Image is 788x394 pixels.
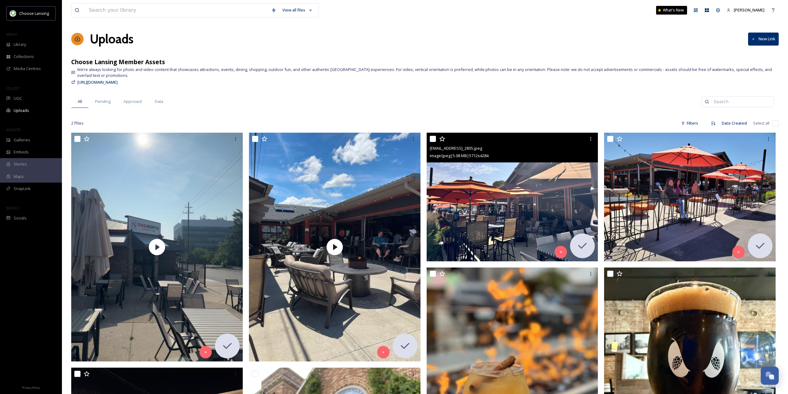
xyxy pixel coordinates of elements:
img: ext_1757714567.691705_ACorts@diningvc.com-IMG_2835.jpeg [427,133,598,262]
span: Select all [753,120,769,126]
a: [PERSON_NAME] [724,4,768,16]
input: Search your library [86,3,268,17]
span: All [78,99,82,104]
span: Uploads [14,108,29,113]
button: New Link [748,33,779,45]
strong: Choose Lansing Member Assets [71,58,165,66]
img: thumbnail [249,133,420,362]
img: thumbnail [71,133,243,362]
div: Date Created [719,117,750,129]
a: [URL][DOMAIN_NAME] [77,78,118,86]
span: Stories [14,161,27,167]
span: We’re always looking for photo and video content that showcases attractions, events, dining, shop... [77,67,779,78]
span: MEDIA [6,32,17,37]
span: SOCIALS [6,206,19,210]
input: Search [711,95,771,108]
a: Privacy Policy [22,383,40,391]
span: Collections [14,54,34,60]
span: [PERSON_NAME] [734,7,764,13]
button: Open Chat [761,367,779,385]
span: Media Centres [14,66,41,72]
a: View all files [279,4,316,16]
span: 27 file s [71,120,84,126]
a: What's New [656,6,687,15]
span: UGC [14,95,22,101]
span: Socials [14,215,27,221]
span: SnapLink [14,186,31,192]
span: Pending [95,99,111,104]
img: ext_1757714567.003342_ACorts@diningvc.com-20210513_145652.jpeg [604,133,776,262]
span: [URL][DOMAIN_NAME] [77,79,118,85]
span: Maps [14,174,24,179]
img: logo.jpeg [10,10,16,16]
span: Library [14,42,26,47]
div: Filters [678,117,701,129]
a: Uploads [90,30,133,48]
span: WIDGETS [6,127,20,132]
span: Galleries [14,137,30,143]
span: COLLECT [6,86,20,91]
span: Choose Lansing [19,11,49,16]
span: Privacy Policy [22,386,40,390]
span: Embeds [14,149,29,155]
span: image/jpeg | 5.08 MB | 5712 x 4284 [430,153,489,158]
span: [EMAIL_ADDRESS]_2835.jpeg [430,145,482,151]
span: Data [155,99,163,104]
span: Approved [124,99,142,104]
